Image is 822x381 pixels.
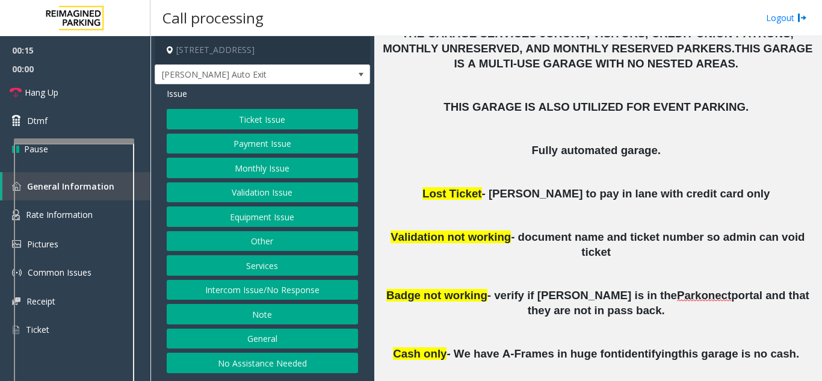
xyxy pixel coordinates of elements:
[12,209,20,220] img: 'icon'
[454,42,815,70] span: THIS GARAGE IS A MULTI-USE GARAGE WITH NO NESTED AREAS.
[155,36,370,64] h4: [STREET_ADDRESS]
[167,87,187,100] span: Issue
[391,231,511,243] span: Validation not working
[12,297,20,305] img: 'icon'
[528,289,812,317] span: portal and that they are not in pass back.
[447,347,621,360] span: - We have A-Frames in huge font
[155,65,327,84] span: [PERSON_NAME] Auto Exit
[511,231,808,258] span: - document name and ticket number so admin can void ticket
[12,324,20,335] img: 'icon'
[622,347,678,360] span: identifying
[422,187,481,200] span: Lost Ticket
[12,240,21,248] img: 'icon'
[487,289,677,302] span: - verify if [PERSON_NAME] is in the
[167,329,358,349] button: General
[167,134,358,154] button: Payment Issue
[167,158,358,178] button: Monthly Issue
[27,114,48,127] span: Dtmf
[25,86,58,99] span: Hang Up
[766,11,807,24] a: Logout
[167,206,358,227] button: Equipment Issue
[482,187,770,200] span: - [PERSON_NAME] to pay in lane with credit card only
[531,144,661,156] span: Fully automated garage.
[167,255,358,276] button: Services
[167,109,358,129] button: Ticket Issue
[167,353,358,373] button: No Assistance Needed
[12,182,21,191] img: 'icon'
[677,289,731,302] span: Parkonect
[797,11,807,24] img: logout
[167,304,358,324] button: Note
[167,280,358,300] button: Intercom Issue/No Response
[156,3,270,33] h3: Call processing
[2,172,150,200] a: General Information
[393,347,447,360] span: Cash only
[443,101,749,113] span: THIS GARAGE IS ALSO UTILIZED FOR EVENT PARKING.
[167,182,358,203] button: Validation Issue
[167,231,358,252] button: Other
[12,268,22,277] img: 'icon'
[678,347,799,360] span: this garage is no cash.
[386,289,487,302] span: Badge not working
